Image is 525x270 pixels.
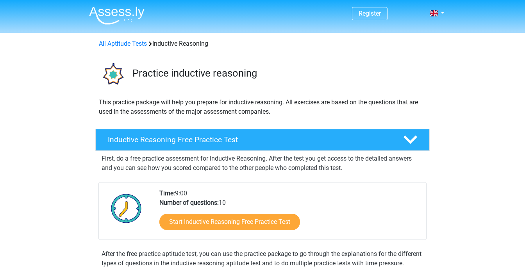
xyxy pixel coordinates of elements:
[159,214,300,230] a: Start Inductive Reasoning Free Practice Test
[132,67,423,79] h3: Practice inductive reasoning
[99,98,426,116] p: This practice package will help you prepare for inductive reasoning. All exercises are based on t...
[108,135,391,144] h4: Inductive Reasoning Free Practice Test
[159,190,175,197] b: Time:
[98,249,427,268] div: After the free practice aptitude test, you can use the practice package to go through the explana...
[92,129,433,151] a: Inductive Reasoning Free Practice Test
[96,39,429,48] div: Inductive Reasoning
[96,58,129,91] img: inductive reasoning
[159,199,219,206] b: Number of questions:
[89,6,145,25] img: Assessly
[107,189,146,228] img: Clock
[102,154,423,173] p: First, do a free practice assessment for Inductive Reasoning. After the test you get access to th...
[99,40,147,47] a: All Aptitude Tests
[154,189,426,240] div: 9:00 10
[359,10,381,17] a: Register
